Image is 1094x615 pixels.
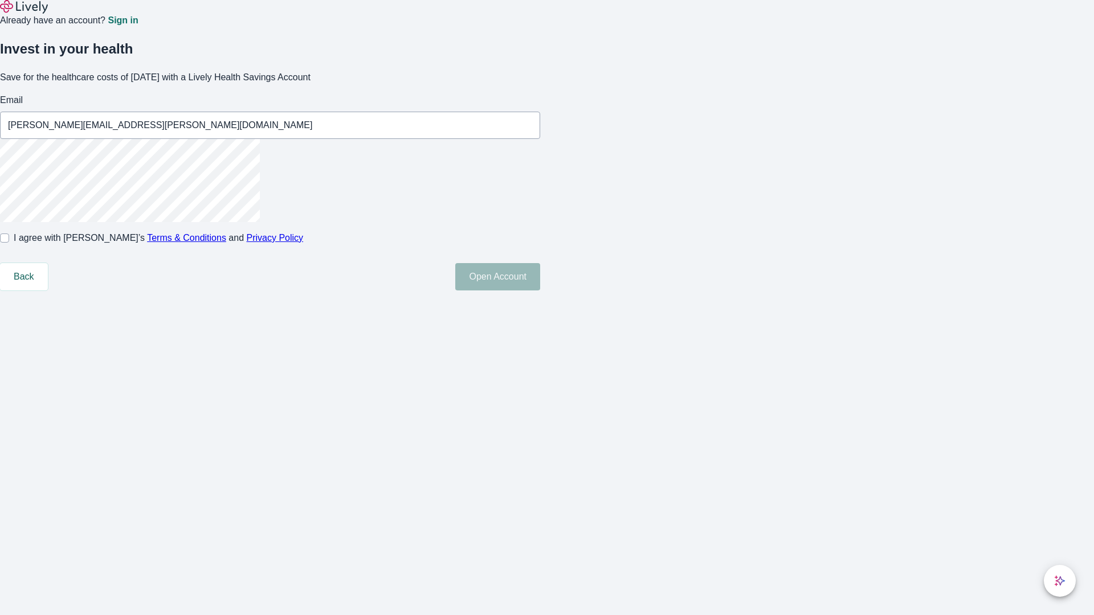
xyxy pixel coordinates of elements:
svg: Lively AI Assistant [1054,575,1066,587]
a: Sign in [108,16,138,25]
button: chat [1044,565,1076,597]
a: Terms & Conditions [147,233,226,243]
a: Privacy Policy [247,233,304,243]
span: I agree with [PERSON_NAME]’s and [14,231,303,245]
